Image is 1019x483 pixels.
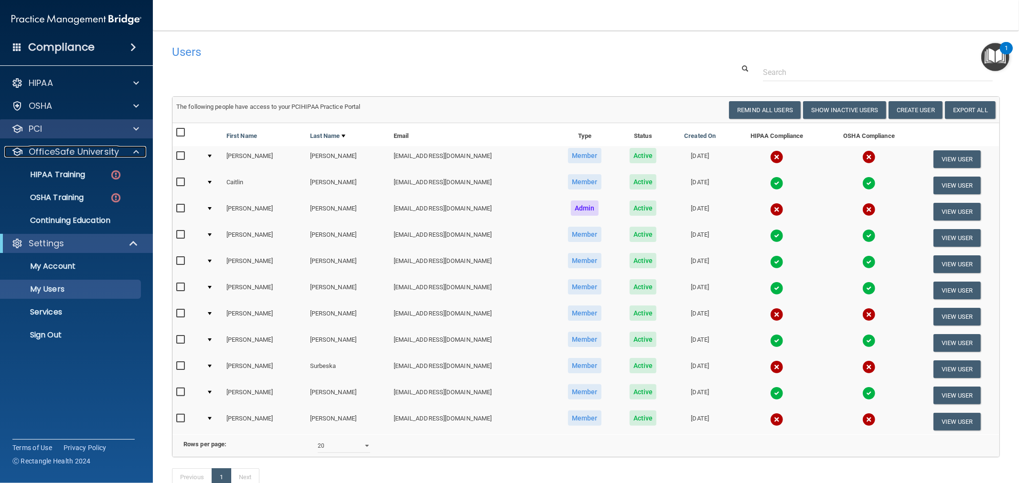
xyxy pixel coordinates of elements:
td: [DATE] [670,172,730,199]
span: Active [630,384,657,399]
th: Status [616,123,670,146]
td: [DATE] [670,225,730,251]
img: tick.e7d51cea.svg [862,229,876,242]
td: [PERSON_NAME] [223,199,306,225]
img: tick.e7d51cea.svg [770,255,783,269]
button: View User [933,413,981,430]
td: [PERSON_NAME] [223,330,306,356]
span: Member [568,148,601,163]
a: Settings [11,238,139,249]
td: [PERSON_NAME] [306,146,390,172]
th: HIPAA Compliance [730,123,824,146]
p: Sign Out [6,330,137,340]
span: Member [568,384,601,399]
td: [EMAIL_ADDRESS][DOMAIN_NAME] [390,330,553,356]
td: [DATE] [670,251,730,277]
button: View User [933,308,981,325]
img: cross.ca9f0e7f.svg [862,203,876,216]
a: OSHA [11,100,139,112]
img: cross.ca9f0e7f.svg [862,150,876,164]
p: Continuing Education [6,216,137,225]
img: tick.e7d51cea.svg [862,282,876,295]
button: Create User [889,101,943,119]
button: View User [933,282,981,299]
span: Member [568,332,601,347]
a: Created On [684,130,716,142]
span: Active [630,253,657,268]
td: [PERSON_NAME] [223,382,306,409]
span: Member [568,253,601,268]
img: danger-circle.6113f641.png [110,192,122,204]
td: [DATE] [670,146,730,172]
p: My Account [6,262,137,271]
img: tick.e7d51cea.svg [770,334,783,347]
img: tick.e7d51cea.svg [770,177,783,190]
td: [PERSON_NAME] [306,277,390,304]
td: [EMAIL_ADDRESS][DOMAIN_NAME] [390,409,553,434]
th: OSHA Compliance [824,123,915,146]
a: Export All [945,101,996,119]
button: View User [933,334,981,352]
td: [PERSON_NAME] [306,251,390,277]
td: [EMAIL_ADDRESS][DOMAIN_NAME] [390,146,553,172]
img: tick.e7d51cea.svg [862,387,876,400]
img: cross.ca9f0e7f.svg [770,413,783,426]
button: View User [933,360,981,378]
td: [PERSON_NAME] [306,199,390,225]
td: [PERSON_NAME] [306,304,390,330]
p: My Users [6,284,137,294]
span: Member [568,305,601,321]
span: Member [568,410,601,426]
td: Surbeska [306,356,390,382]
th: Email [390,123,553,146]
button: View User [933,203,981,220]
img: PMB logo [11,10,141,29]
td: [EMAIL_ADDRESS][DOMAIN_NAME] [390,251,553,277]
span: Active [630,358,657,373]
span: Member [568,358,601,373]
img: cross.ca9f0e7f.svg [862,360,876,374]
img: cross.ca9f0e7f.svg [770,150,783,164]
img: tick.e7d51cea.svg [770,229,783,242]
td: [EMAIL_ADDRESS][DOMAIN_NAME] [390,172,553,199]
td: [PERSON_NAME] [223,356,306,382]
td: [DATE] [670,304,730,330]
td: [DATE] [670,277,730,304]
p: OfficeSafe University [29,146,119,157]
th: Type [553,123,616,146]
button: View User [933,229,981,247]
td: [DATE] [670,382,730,409]
td: [PERSON_NAME] [306,172,390,199]
td: [PERSON_NAME] [306,225,390,251]
img: tick.e7d51cea.svg [862,177,876,190]
td: [PERSON_NAME] [306,382,390,409]
img: tick.e7d51cea.svg [770,282,783,295]
span: Member [568,174,601,189]
img: danger-circle.6113f641.png [110,169,122,181]
img: tick.e7d51cea.svg [862,255,876,269]
td: [PERSON_NAME] [223,225,306,251]
button: View User [933,177,981,194]
td: [EMAIL_ADDRESS][DOMAIN_NAME] [390,277,553,304]
img: cross.ca9f0e7f.svg [770,203,783,216]
p: PCI [29,123,42,135]
button: View User [933,150,981,168]
td: [DATE] [670,356,730,382]
span: Active [630,410,657,426]
td: [DATE] [670,199,730,225]
td: Caitlin [223,172,306,199]
a: HIPAA [11,77,139,89]
p: Settings [29,238,64,249]
a: First Name [226,130,257,142]
p: HIPAA Training [6,170,85,179]
button: View User [933,387,981,404]
span: Active [630,227,657,242]
td: [DATE] [670,330,730,356]
a: OfficeSafe University [11,146,139,157]
span: Active [630,305,657,321]
img: cross.ca9f0e7f.svg [770,360,783,374]
img: cross.ca9f0e7f.svg [770,308,783,321]
b: Rows per page: [183,441,226,448]
button: Open Resource Center, 1 new notification [981,43,1009,71]
td: [EMAIL_ADDRESS][DOMAIN_NAME] [390,225,553,251]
